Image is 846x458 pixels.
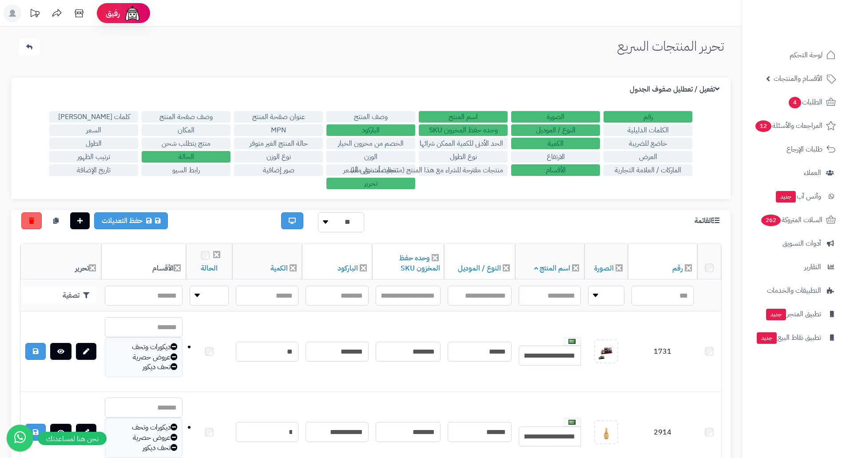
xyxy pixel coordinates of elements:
[804,167,821,179] span: العملاء
[49,164,138,176] label: تاريخ الإضافة
[94,212,168,229] a: حفظ التعديلات
[776,191,796,203] span: جديد
[326,111,415,123] label: وصف المنتج
[234,151,323,163] label: نوع الوزن
[142,151,230,163] label: الحالة
[747,280,841,301] a: التطبيقات والخدمات
[747,256,841,278] a: التقارير
[23,287,96,304] button: تصفية
[24,4,46,24] a: تحديثات المنصة
[142,124,230,136] label: المكان
[49,111,138,123] label: كلمات [PERSON_NAME]
[761,215,781,226] span: 262
[755,119,822,132] span: المراجعات والأسئلة
[142,138,230,149] label: منتج يتطلب شحن
[511,111,600,123] label: الصورة
[110,422,178,433] div: ديكورات وتحف
[49,124,138,136] label: السعر
[789,97,801,108] span: 4
[604,164,692,176] label: الماركات / العلامة التجارية
[672,263,683,274] a: رقم
[788,96,822,108] span: الطلبات
[747,303,841,325] a: تطبيق المتجرجديد
[110,362,178,372] div: تحف ديكور
[326,124,415,136] label: الباركود
[782,237,821,250] span: أدوات التسويق
[786,25,838,44] img: logo-2.png
[20,244,101,280] th: تحرير
[767,284,821,297] span: التطبيقات والخدمات
[790,49,822,61] span: لوحة التحكم
[568,339,576,344] img: العربية
[234,138,323,149] label: حالة المنتج الغير متوفر
[604,138,692,149] label: خاضع للضريبة
[234,111,323,123] label: عنوان صفحة المنتج
[604,151,692,163] label: العرض
[419,151,508,163] label: نوع الطول
[568,420,576,425] img: العربية
[695,217,722,225] h3: القائمة
[110,443,178,453] div: تحف ديكور
[534,263,571,274] a: اسم المنتج
[110,433,178,443] div: عروض حصرية
[766,309,786,320] span: جديد
[756,331,821,344] span: تطبيق نقاط البيع
[747,327,841,348] a: تطبيق نقاط البيعجديد
[630,85,722,94] h3: تفعيل / تعطليل صفوف الجدول
[747,44,841,66] a: لوحة التحكم
[775,190,821,203] span: وآتس آب
[628,312,697,392] td: 1731
[747,186,841,207] a: وآتس آبجديد
[419,124,508,136] label: وحده حفظ المخزون SKU
[747,92,841,113] a: الطلبات4
[786,143,822,155] span: طلبات الإرجاع
[511,151,600,163] label: الارتفاع
[774,72,822,85] span: الأقسام والمنتجات
[458,263,501,274] a: النوع / الموديل
[326,138,415,149] label: الخصم من مخزون الخيار
[747,115,841,136] a: المراجعات والأسئلة12
[760,214,822,226] span: السلات المتروكة
[49,138,138,149] label: الطول
[511,138,600,149] label: الكمية
[326,178,415,189] label: تحرير
[142,111,230,123] label: وصف صفحة المنتج
[106,8,120,19] span: رفيق
[747,162,841,183] a: العملاء
[419,164,508,176] label: منتجات مقترحة للشراء مع هذا المنتج (منتجات تُشترى معًا)
[747,139,841,160] a: طلبات الإرجاع
[747,233,841,254] a: أدوات التسويق
[594,263,614,274] a: الصورة
[101,244,186,280] th: الأقسام
[110,352,178,362] div: عروض حصرية
[747,209,841,231] a: السلات المتروكة262
[49,151,138,163] label: ترتيب الظهور
[123,4,141,22] img: ai-face.png
[757,332,777,344] span: جديد
[511,124,600,136] label: النوع / الموديل
[326,151,415,163] label: الوزن
[604,124,692,136] label: الكلمات الدليلية
[270,263,288,274] a: الكمية
[765,308,821,320] span: تطبيق المتجر
[617,39,724,53] h1: تحرير المنتجات السريع
[142,164,230,176] label: رابط السيو
[234,124,323,136] label: MPN
[511,164,600,176] label: الأقسام
[201,263,218,274] a: الحالة
[110,342,178,352] div: ديكورات وتحف
[326,164,415,176] label: تخفيضات على السعر
[755,120,771,132] span: 12
[419,111,508,123] label: اسم المنتج
[604,111,692,123] label: رقم
[804,261,821,273] span: التقارير
[399,253,440,274] a: وحده حفظ المخزون SKU
[234,164,323,176] label: صور إضافية
[338,263,358,274] a: الباركود
[419,138,508,149] label: الحد الأدنى للكمية الممكن شرائها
